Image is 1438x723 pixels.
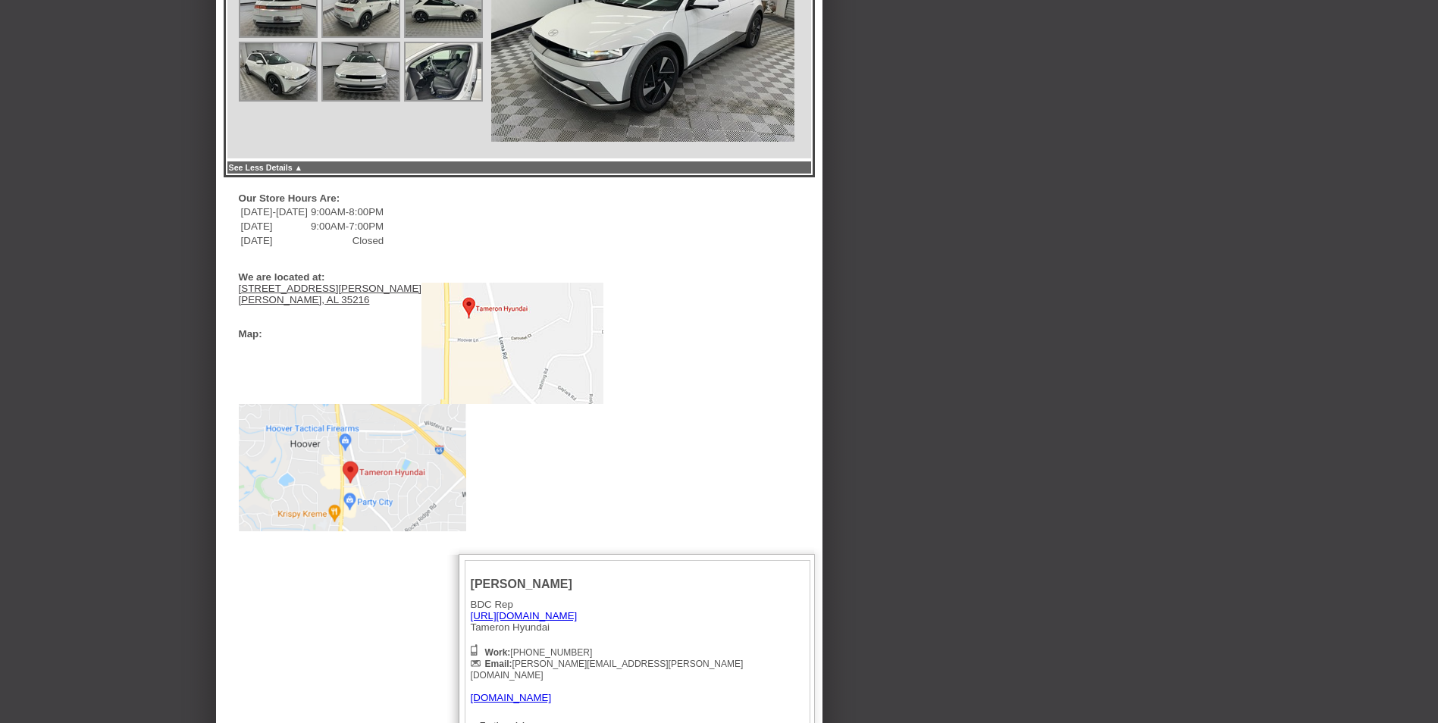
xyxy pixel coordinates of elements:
[485,647,593,658] span: [PHONE_NUMBER]
[239,271,596,283] div: We are located at:
[471,644,478,656] img: Icon_Phone.png
[485,659,512,669] b: Email:
[240,220,309,233] td: [DATE]
[239,328,262,340] div: Map:
[406,43,481,100] img: Image.aspx
[239,192,596,204] div: Our Store Hours Are:
[421,283,603,404] img: Map to Tameron Hyundai
[310,234,384,247] td: Closed
[471,577,804,591] div: [PERSON_NAME]
[240,234,309,247] td: [DATE]
[471,692,552,703] a: [DOMAIN_NAME]
[310,205,384,218] td: 9:00AM-8:00PM
[310,220,384,233] td: 9:00AM-7:00PM
[229,163,303,172] a: See Less Details ▲
[485,647,511,658] b: Work:
[471,610,578,621] a: [URL][DOMAIN_NAME]
[240,205,309,218] td: [DATE]-[DATE]
[471,659,744,681] span: [PERSON_NAME][EMAIL_ADDRESS][PERSON_NAME][DOMAIN_NAME]
[239,283,421,305] a: [STREET_ADDRESS][PERSON_NAME][PERSON_NAME], AL 35216
[471,577,804,703] div: BDC Rep Tameron Hyundai
[323,43,399,100] img: Image.aspx
[240,43,316,100] img: Image.aspx
[471,660,481,667] img: Icon_Email2.png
